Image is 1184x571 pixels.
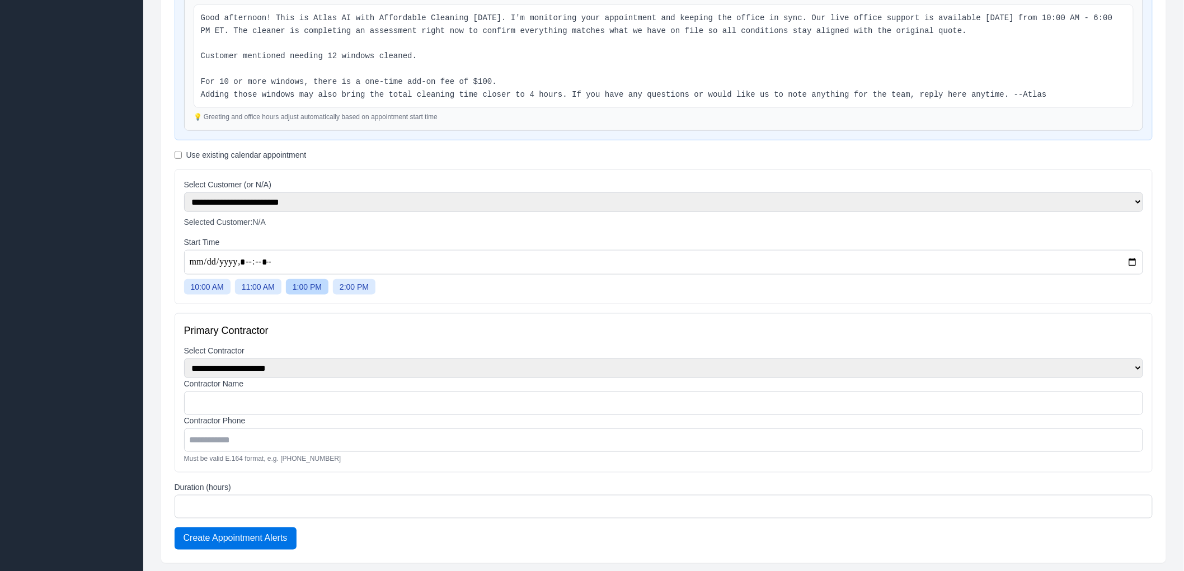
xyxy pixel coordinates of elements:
label: Duration (hours) [175,482,1153,493]
label: Contractor Name [184,378,1143,389]
label: Contractor Phone [184,415,1143,426]
div: Good afternoon! This is Atlas AI with Affordable Cleaning [DATE]. I'm monitoring your appointment... [194,4,1134,108]
button: Create Appointment Alerts [175,527,297,550]
p: Must be valid E.164 format, e.g. [PHONE_NUMBER] [184,454,1143,463]
button: 11:00 AM [235,279,281,295]
button: 1:00 PM [286,279,328,295]
label: Select Contractor [184,345,1143,356]
span: N/A [253,218,266,226]
label: Start Time [184,237,1143,248]
button: 2:00 PM [333,279,375,295]
label: Select Customer (or N/A) [184,179,1143,190]
h3: Primary Contractor [184,323,1143,338]
label: Use existing calendar appointment [186,149,307,161]
button: 10:00 AM [184,279,231,295]
p: 💡 Greeting and office hours adjust automatically based on appointment start time [194,112,1134,121]
p: Selected Customer: [184,216,1143,228]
